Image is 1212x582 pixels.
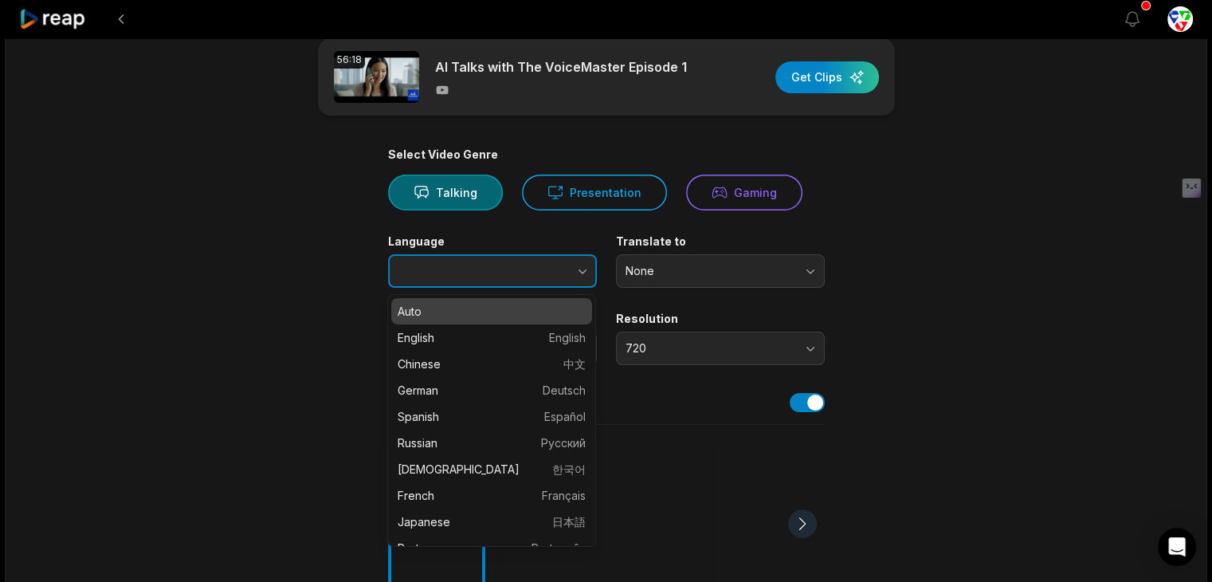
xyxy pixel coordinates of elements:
[626,264,793,278] span: None
[616,234,825,249] label: Translate to
[398,461,586,478] p: [DEMOGRAPHIC_DATA]
[398,435,586,451] p: Russian
[541,435,586,451] span: Русский
[552,461,586,478] span: 한국어
[549,329,586,346] span: English
[334,51,365,69] div: 56:18
[686,175,802,210] button: Gaming
[616,254,825,288] button: None
[563,356,586,372] span: 中文
[552,513,586,530] span: 日本語
[522,175,667,210] button: Presentation
[531,540,586,556] span: Português
[544,408,586,425] span: Español
[398,540,586,556] p: Portuguese
[775,61,879,93] button: Get Clips
[398,329,586,346] p: English
[542,487,586,504] span: Français
[543,382,586,399] span: Deutsch
[626,341,793,356] span: 720
[398,382,586,399] p: German
[398,356,586,372] p: Chinese
[398,487,586,504] p: French
[616,332,825,365] button: 720
[435,57,687,77] p: AI Talks with The VoiceMaster Episode 1
[388,234,597,249] label: Language
[398,513,586,530] p: Japanese
[388,147,825,162] div: Select Video Genre
[1158,528,1196,566] div: Open Intercom Messenger
[398,408,586,425] p: Spanish
[388,175,503,210] button: Talking
[616,312,825,326] label: Resolution
[398,303,586,320] p: Auto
